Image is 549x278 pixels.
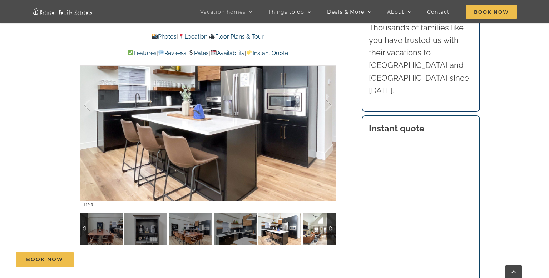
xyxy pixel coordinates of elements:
span: Contact [427,9,450,14]
img: Claymore-Cottage-lake-view-pool-vacation-rental-1123-scaled.jpg-nggid041357-ngg0dyn-120x90-00f0w0... [124,213,167,245]
img: 🎥 [209,34,215,39]
span: Book Now [466,5,517,19]
img: 💬 [158,50,164,55]
img: Claymore-Cottage-lake-view-pool-vacation-rental-1125-scaled.jpg-nggid041359-ngg0dyn-120x90-00f0w0... [258,213,301,245]
a: Location [178,33,207,40]
a: Rates [188,50,209,56]
span: Things to do [268,9,304,14]
img: Claymore-Cottage-lake-view-pool-vacation-rental-1126-scaled.jpg-nggid041360-ngg0dyn-120x90-00f0w0... [303,213,346,245]
a: Reviews [158,50,186,56]
img: 💲 [188,50,194,55]
a: Availability [210,50,244,56]
span: Vacation homes [200,9,246,14]
span: Deals & More [327,9,364,14]
span: Book Now [26,257,63,263]
img: Claymore-Cottage-lake-view-pool-vacation-rental-1124-scaled.jpg-nggid041358-ngg0dyn-120x90-00f0w0... [214,213,257,245]
img: ✅ [128,50,133,55]
a: Floor Plans & Tour [209,33,264,40]
img: Claymore-Cottage-lake-view-pool-vacation-rental-1121-scaled.jpg-nggid041355-ngg0dyn-120x90-00f0w0... [80,213,123,245]
strong: Instant quote [369,123,424,134]
img: Claymore-Cottage-lake-view-pool-vacation-rental-1122-scaled.jpg-nggid041356-ngg0dyn-120x90-00f0w0... [169,213,212,245]
a: Instant Quote [246,50,288,56]
img: 📍 [178,34,184,39]
p: | | | | [80,49,336,58]
a: Book Now [16,252,74,267]
img: 👉 [247,50,252,55]
a: Features [127,50,157,56]
a: Photos [151,33,176,40]
span: About [387,9,404,14]
img: 📆 [211,50,217,55]
p: | | [80,32,336,41]
img: 📸 [152,34,158,39]
p: Thousands of families like you have trusted us with their vacations to [GEOGRAPHIC_DATA] and [GEO... [369,21,473,97]
img: Branson Family Retreats Logo [32,8,93,16]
